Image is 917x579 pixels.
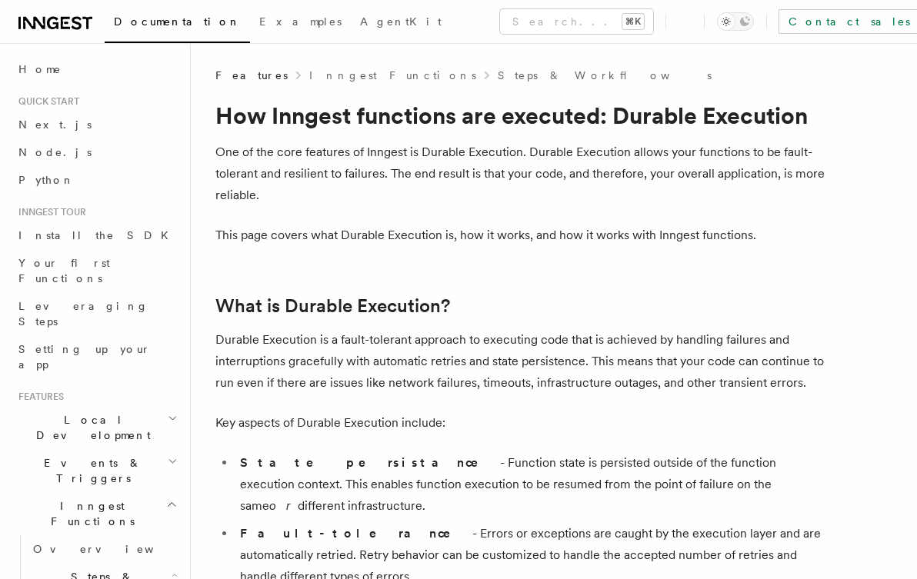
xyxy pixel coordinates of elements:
[18,257,110,285] span: Your first Functions
[215,101,831,129] h1: How Inngest functions are executed: Durable Execution
[622,14,644,29] kbd: ⌘K
[18,146,92,158] span: Node.js
[27,535,181,563] a: Overview
[309,68,476,83] a: Inngest Functions
[235,452,831,517] li: - Function state is persisted outside of the function execution context. This enables function ex...
[12,166,181,194] a: Python
[18,343,151,371] span: Setting up your app
[240,455,500,470] strong: State persistance
[105,5,250,43] a: Documentation
[12,138,181,166] a: Node.js
[18,300,148,328] span: Leveraging Steps
[269,498,298,513] em: or
[250,5,351,42] a: Examples
[114,15,241,28] span: Documentation
[12,492,181,535] button: Inngest Functions
[12,391,64,403] span: Features
[18,118,92,131] span: Next.js
[259,15,342,28] span: Examples
[12,412,168,443] span: Local Development
[12,55,181,83] a: Home
[18,229,178,241] span: Install the SDK
[12,449,181,492] button: Events & Triggers
[215,141,831,206] p: One of the core features of Inngest is Durable Execution. Durable Execution allows your functions...
[12,111,181,138] a: Next.js
[12,406,181,449] button: Local Development
[215,329,831,394] p: Durable Execution is a fault-tolerant approach to executing code that is achieved by handling fai...
[215,68,288,83] span: Features
[33,543,192,555] span: Overview
[12,498,166,529] span: Inngest Functions
[18,62,62,77] span: Home
[215,412,831,434] p: Key aspects of Durable Execution include:
[215,225,831,246] p: This page covers what Durable Execution is, how it works, and how it works with Inngest functions.
[717,12,754,31] button: Toggle dark mode
[12,249,181,292] a: Your first Functions
[12,206,86,218] span: Inngest tour
[12,335,181,378] a: Setting up your app
[498,68,712,83] a: Steps & Workflows
[360,15,442,28] span: AgentKit
[240,526,472,541] strong: Fault-tolerance
[12,221,181,249] a: Install the SDK
[351,5,451,42] a: AgentKit
[500,9,653,34] button: Search...⌘K
[12,292,181,335] a: Leveraging Steps
[12,455,168,486] span: Events & Triggers
[215,295,450,317] a: What is Durable Execution?
[18,174,75,186] span: Python
[12,95,79,108] span: Quick start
